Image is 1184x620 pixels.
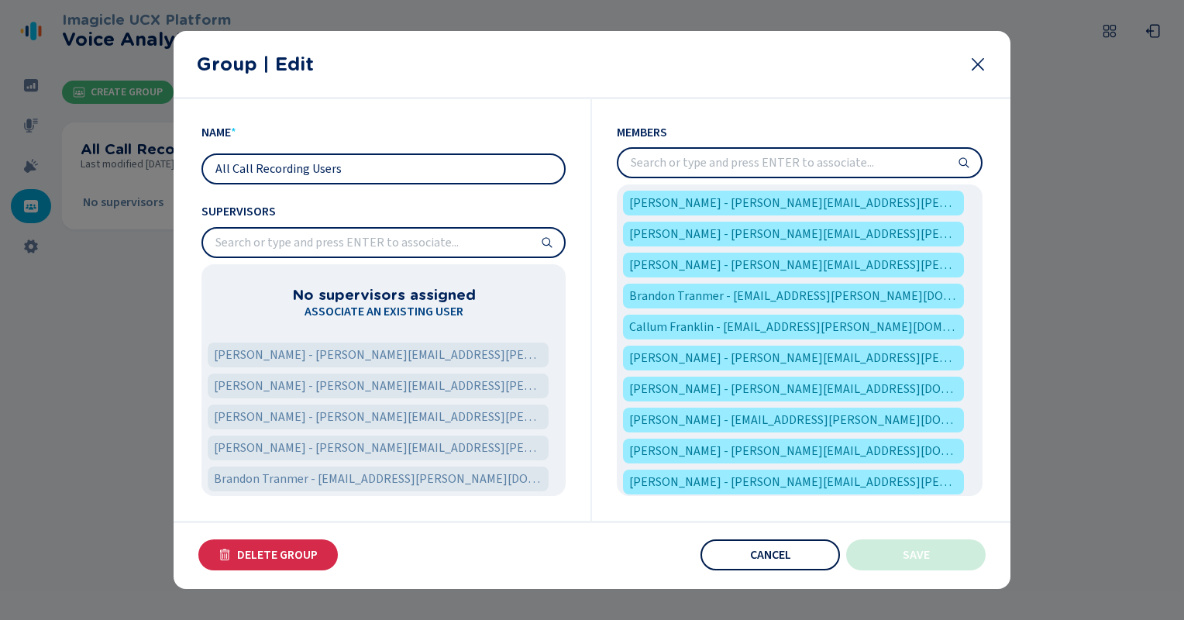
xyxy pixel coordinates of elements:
[903,549,930,561] span: Save
[623,222,964,246] div: Alexandra Ottley - alexandra.ottley@wcrlaw.co.uk
[214,377,542,395] span: [PERSON_NAME] - [PERSON_NAME][EMAIL_ADDRESS][PERSON_NAME][DOMAIN_NAME]
[958,157,970,169] svg: search
[623,191,964,215] div: Abbie Rose - abbie.rose@wcrlaw.co.uk
[219,549,231,561] svg: trash-fill
[214,346,542,364] span: [PERSON_NAME] - [PERSON_NAME][EMAIL_ADDRESS][PERSON_NAME][DOMAIN_NAME]
[208,374,549,398] div: Alexandra Ottley - Alex.Ottley@wilkinchapman.co.uk
[214,408,542,426] span: [PERSON_NAME] - [PERSON_NAME][EMAIL_ADDRESS][PERSON_NAME][DOMAIN_NAME]
[541,236,553,249] svg: search
[750,549,791,561] span: Cancel
[201,124,231,141] span: Name
[623,470,964,494] div: Dominic Cain - dominic.cain@wilkinchapman.co.uk
[203,229,564,257] input: Search or type and press ENTER to associate...
[969,55,987,74] svg: close
[214,470,542,488] span: Brandon Tranmer - [EMAIL_ADDRESS][PERSON_NAME][DOMAIN_NAME]
[623,408,964,432] div: Chelsea Owen - chelsea.owen@wcrlaw.co.uk
[203,155,564,183] input: Type the group name...
[629,349,958,367] span: [PERSON_NAME] - [PERSON_NAME][EMAIL_ADDRESS][PERSON_NAME][DOMAIN_NAME]
[629,287,958,305] span: Brandon Tranmer - [EMAIL_ADDRESS][PERSON_NAME][DOMAIN_NAME]
[198,539,338,570] button: Delete Group
[197,53,956,75] h2: Group | Edit
[623,284,964,308] div: Brandon Tranmer - brandon.tranmer@wcrlaw.co.uk
[629,442,958,460] span: [PERSON_NAME] - [PERSON_NAME][EMAIL_ADDRESS][DOMAIN_NAME]
[618,149,981,177] input: Search or type and press ENTER to associate...
[208,436,549,460] div: Amber Aisthorpe - amber.aisthorpe@wcrlaw.co.uk
[629,225,958,243] span: [PERSON_NAME] - [PERSON_NAME][EMAIL_ADDRESS][PERSON_NAME][DOMAIN_NAME]
[629,380,958,398] span: [PERSON_NAME] - [PERSON_NAME][EMAIL_ADDRESS][DOMAIN_NAME]
[623,253,964,277] div: Amber Aisthorpe - amber.aisthorpe@wcrlaw.co.uk
[629,194,958,212] span: [PERSON_NAME] - [PERSON_NAME][EMAIL_ADDRESS][PERSON_NAME][DOMAIN_NAME]
[208,467,549,491] div: Brandon Tranmer - brandon.tranmer@wcrlaw.co.uk
[208,405,549,429] div: Alexandra Ottley - alexandra.ottley@wcrlaw.co.uk
[305,303,463,320] span: Associate an existing user
[629,411,958,429] span: [PERSON_NAME] - [EMAIL_ADDRESS][PERSON_NAME][DOMAIN_NAME]
[629,318,958,336] span: Callum Franklin - [EMAIL_ADDRESS][PERSON_NAME][DOMAIN_NAME]
[700,539,840,570] button: Cancel
[208,343,549,367] div: Abbie Rose - abbie.rose@wcrlaw.co.uk
[623,346,964,370] div: Charlotte Marshall - charlotte.marshall@wcrlaw.co.uk
[214,439,542,457] span: [PERSON_NAME] - [PERSON_NAME][EMAIL_ADDRESS][PERSON_NAME][DOMAIN_NAME]
[201,203,566,220] span: Supervisors
[237,549,318,561] span: Delete Group
[617,124,983,141] span: Members
[623,439,964,463] div: Chloe Williamson - chloe.williamson@wcrlaw.co.uk
[292,286,476,303] h3: No supervisors assigned
[623,315,964,339] div: Callum Franklin - callum.franklin@wcrlaw.co.uk
[846,539,986,570] button: Save
[629,256,958,274] span: [PERSON_NAME] - [PERSON_NAME][EMAIL_ADDRESS][PERSON_NAME][DOMAIN_NAME]
[629,473,958,491] span: [PERSON_NAME] - [PERSON_NAME][EMAIL_ADDRESS][PERSON_NAME][DOMAIN_NAME]
[623,377,964,401] div: Chelsea Lee - chelsea.lee@wcrlaw.co.uk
